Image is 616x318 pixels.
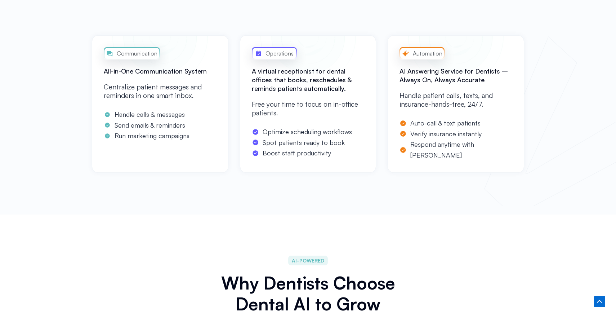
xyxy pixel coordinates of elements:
p: Handle patient calls, texts, and insurance-hands-free, 24/7. [399,91,512,109]
span: Operations [264,49,294,58]
span: Verify insurance instantly [409,129,482,140]
span: Auto-call & text patients [409,118,481,129]
span: Handle calls & messages [113,109,185,120]
h2: All-in-One Communication System [104,67,217,75]
h2: AI Answering Service for Dentists – Always On, Always Accurate [399,67,512,84]
p: Centralize patient messages and reminders in one smart inbox. [104,83,217,100]
span: Communication [115,49,157,58]
span: Boost staff productivity [261,148,331,159]
h2: A virtual receptionist for dental offices that books, reschedules & reminds patients automatically. [252,67,365,93]
span: AI-POWERED [292,256,324,265]
span: Optimize scheduling workflows [261,127,352,137]
span: Respond anytime with [PERSON_NAME] [409,139,512,160]
span: Automation [411,49,442,58]
span: Run marketing campaigns [113,131,189,141]
p: Free your time to focus on in-office patients. [252,100,365,117]
span: Send emails & reminders [113,120,185,131]
span: Spot patients ready to book [261,137,345,148]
